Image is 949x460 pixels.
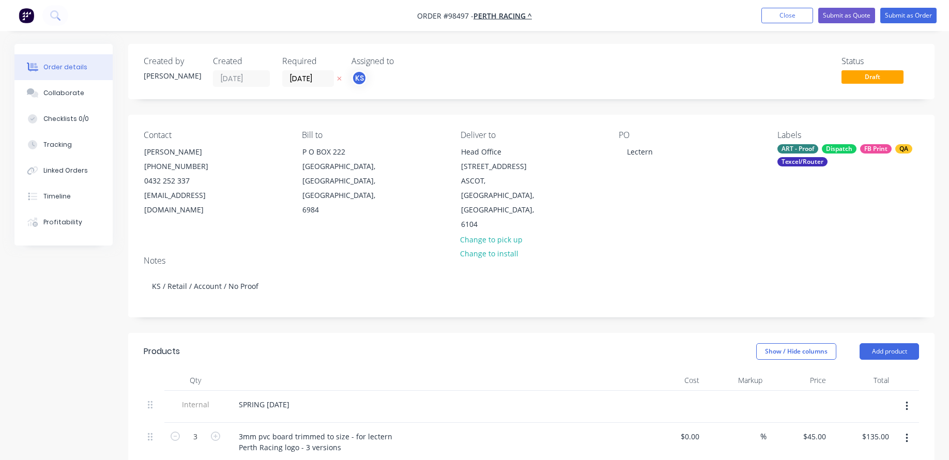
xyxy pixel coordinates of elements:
[144,188,230,217] div: [EMAIL_ADDRESS][DOMAIN_NAME]
[619,130,760,140] div: PO
[282,56,339,66] div: Required
[144,130,285,140] div: Contact
[144,70,201,81] div: [PERSON_NAME]
[455,247,524,260] button: Change to install
[43,114,89,124] div: Checklists 0/0
[619,144,661,159] div: Lectern
[169,399,222,410] span: Internal
[164,370,226,391] div: Qty
[461,130,602,140] div: Deliver to
[14,80,113,106] button: Collaborate
[830,370,894,391] div: Total
[19,8,34,23] img: Factory
[231,397,298,412] div: SPRING [DATE]
[818,8,875,23] button: Submit as Quote
[43,88,84,98] div: Collaborate
[860,144,892,154] div: FB Print
[461,174,547,232] div: ASCOT, [GEOGRAPHIC_DATA], [GEOGRAPHIC_DATA], 6104
[860,343,919,360] button: Add product
[302,145,388,159] div: P O BOX 222
[640,370,703,391] div: Cost
[144,345,180,358] div: Products
[895,144,912,154] div: QA
[43,63,87,72] div: Order details
[43,218,82,227] div: Profitability
[351,70,367,86] button: KS
[14,158,113,183] button: Linked Orders
[144,270,919,302] div: KS / Retail / Account / No Proof
[777,144,818,154] div: ART - Proof
[144,159,230,174] div: [PHONE_NUMBER]
[43,140,72,149] div: Tracking
[14,209,113,235] button: Profitability
[351,56,455,66] div: Assigned to
[452,144,556,232] div: Head Office [STREET_ADDRESS]ASCOT, [GEOGRAPHIC_DATA], [GEOGRAPHIC_DATA], 6104
[880,8,937,23] button: Submit as Order
[777,157,828,166] div: Texcel/Router
[144,56,201,66] div: Created by
[144,145,230,159] div: [PERSON_NAME]
[417,11,473,21] span: Order #98497 -
[302,130,443,140] div: Bill to
[455,232,528,246] button: Change to pick up
[43,166,88,175] div: Linked Orders
[144,256,919,266] div: Notes
[461,145,547,174] div: Head Office [STREET_ADDRESS]
[756,343,836,360] button: Show / Hide columns
[760,431,767,442] span: %
[761,8,813,23] button: Close
[294,144,397,218] div: P O BOX 222[GEOGRAPHIC_DATA], [GEOGRAPHIC_DATA], [GEOGRAPHIC_DATA], 6984
[14,183,113,209] button: Timeline
[841,56,919,66] div: Status
[767,370,830,391] div: Price
[473,11,532,21] a: Perth Racing ^
[14,106,113,132] button: Checklists 0/0
[14,54,113,80] button: Order details
[135,144,239,218] div: [PERSON_NAME][PHONE_NUMBER]0432 252 337[EMAIL_ADDRESS][DOMAIN_NAME]
[144,174,230,188] div: 0432 252 337
[231,429,401,455] div: 3mm pvc board trimmed to size - for lectern Perth Racing logo - 3 versions
[822,144,856,154] div: Dispatch
[703,370,767,391] div: Markup
[43,192,71,201] div: Timeline
[841,70,904,83] span: Draft
[302,159,388,217] div: [GEOGRAPHIC_DATA], [GEOGRAPHIC_DATA], [GEOGRAPHIC_DATA], 6984
[213,56,270,66] div: Created
[14,132,113,158] button: Tracking
[777,130,919,140] div: Labels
